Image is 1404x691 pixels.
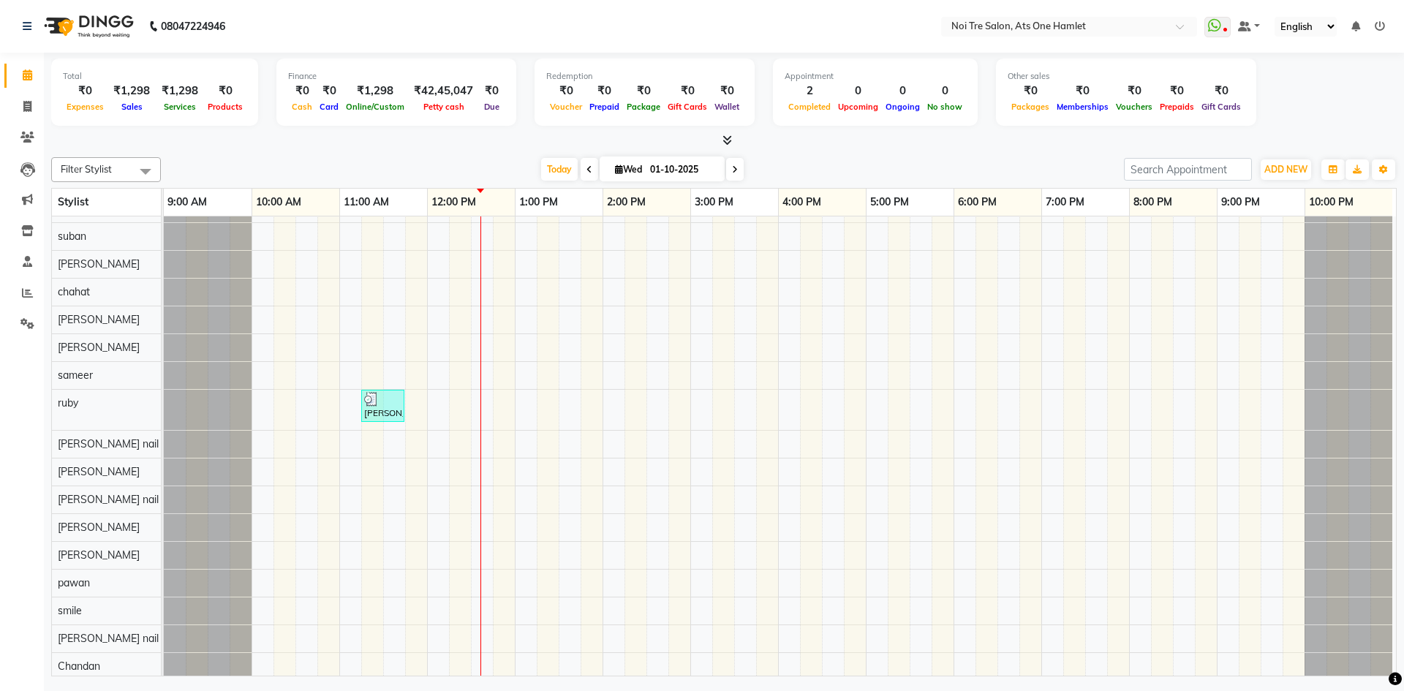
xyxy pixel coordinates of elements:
span: Gift Cards [664,102,711,112]
div: Other sales [1008,70,1245,83]
div: ₹0 [1198,83,1245,99]
div: Redemption [546,70,743,83]
span: [PERSON_NAME] nail artist [58,493,186,506]
span: [PERSON_NAME] [58,341,140,354]
div: Total [63,70,246,83]
span: Today [541,158,578,181]
a: 4:00 PM [779,192,825,213]
span: Package [623,102,664,112]
a: 11:00 AM [340,192,393,213]
span: Vouchers [1112,102,1156,112]
a: 9:00 PM [1218,192,1264,213]
span: chahat [58,285,90,298]
span: Petty cash [420,102,468,112]
input: Search Appointment [1124,158,1252,181]
span: Filter Stylist [61,163,112,175]
a: 2:00 PM [603,192,649,213]
span: smile [58,604,82,617]
div: ₹1,298 [107,83,156,99]
input: 2025-10-01 [646,159,719,181]
a: 12:00 PM [428,192,480,213]
span: [PERSON_NAME] [58,257,140,271]
div: 0 [882,83,924,99]
span: Due [480,102,503,112]
a: 10:00 AM [252,192,305,213]
div: ₹0 [204,83,246,99]
div: 2 [785,83,834,99]
div: ₹0 [1112,83,1156,99]
span: Ongoing [882,102,924,112]
div: Finance [288,70,505,83]
span: Packages [1008,102,1053,112]
div: ₹0 [1008,83,1053,99]
a: 5:00 PM [867,192,913,213]
span: Wed [611,164,646,175]
span: Online/Custom [342,102,408,112]
span: Cash [288,102,316,112]
span: pawan [58,576,90,589]
button: ADD NEW [1261,159,1311,180]
span: [PERSON_NAME] [58,465,140,478]
a: 6:00 PM [954,192,1000,213]
span: suban [58,230,86,243]
a: 1:00 PM [516,192,562,213]
span: Voucher [546,102,586,112]
span: Sales [118,102,146,112]
div: ₹1,298 [156,83,204,99]
a: 8:00 PM [1130,192,1176,213]
span: [PERSON_NAME] nail artist [58,632,186,645]
img: logo [37,6,137,47]
span: ruby [58,396,78,409]
span: Products [204,102,246,112]
div: ₹0 [664,83,711,99]
a: 10:00 PM [1305,192,1357,213]
div: ₹0 [288,83,316,99]
span: ADD NEW [1264,164,1307,175]
span: Services [160,102,200,112]
div: 0 [834,83,882,99]
span: [PERSON_NAME] nail [58,437,159,450]
span: Memberships [1053,102,1112,112]
div: ₹0 [1156,83,1198,99]
span: Card [316,102,342,112]
span: [PERSON_NAME] [58,313,140,326]
a: 3:00 PM [691,192,737,213]
span: [PERSON_NAME] [58,521,140,534]
span: sameer [58,369,93,382]
div: [PERSON_NAME], TK01, 11:15 AM-11:45 AM, Eyebrow Threading,Upper Lip Waxing [363,392,403,420]
span: Wallet [711,102,743,112]
span: Expenses [63,102,107,112]
a: 9:00 AM [164,192,211,213]
div: ₹1,298 [342,83,408,99]
div: ₹0 [711,83,743,99]
span: [PERSON_NAME] [58,548,140,562]
span: Upcoming [834,102,882,112]
div: ₹0 [316,83,342,99]
div: ₹0 [1053,83,1112,99]
div: Appointment [785,70,966,83]
b: 08047224946 [161,6,225,47]
span: Prepaids [1156,102,1198,112]
span: Completed [785,102,834,112]
div: ₹0 [586,83,623,99]
div: ₹0 [546,83,586,99]
span: Chandan [58,660,100,673]
a: 7:00 PM [1042,192,1088,213]
span: No show [924,102,966,112]
span: Prepaid [586,102,623,112]
span: Gift Cards [1198,102,1245,112]
div: 0 [924,83,966,99]
div: ₹0 [623,83,664,99]
div: ₹0 [63,83,107,99]
span: Stylist [58,195,88,208]
div: ₹0 [479,83,505,99]
div: ₹42,45,047 [408,83,479,99]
